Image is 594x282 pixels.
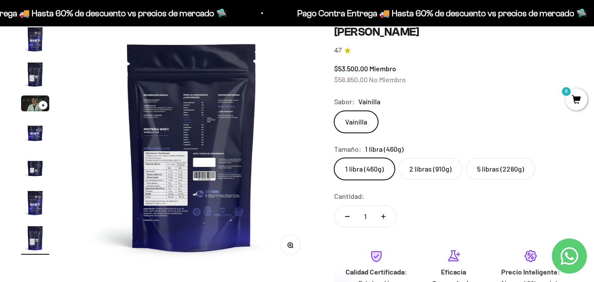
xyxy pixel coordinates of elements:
p: ¿Qué te haría sentir más seguro de comprar este producto? [11,14,182,34]
button: Aumentar cantidad [371,206,396,227]
span: Vainilla [358,96,380,107]
div: Reseñas de otros clientes [11,59,182,75]
strong: Calidad Certificada: [346,267,407,276]
a: 4.74.7 de 5.0 estrellas [334,46,573,55]
h1: [PERSON_NAME] [334,25,573,39]
img: Proteína Whey - Vainilla [21,224,49,252]
button: Ir al artículo 2 [21,60,49,91]
span: 1 libra (460g) [365,143,404,155]
img: Proteína Whey - Vainilla [21,118,49,146]
label: Cantidad: [334,190,364,202]
button: Ir al artículo 3 [21,95,49,114]
button: Ir al artículo 6 [21,189,49,220]
a: 0 [565,95,587,105]
div: Un video del producto [11,95,182,110]
span: 4.7 [334,46,342,55]
img: Proteína Whey - Vainilla [70,25,313,268]
span: $53.500,00 [334,64,368,73]
strong: Precio Inteligente: [501,267,560,276]
span: Enviar [144,132,181,147]
button: Ir al artículo 7 [21,224,49,255]
img: Proteína Whey - Vainilla [21,25,49,53]
img: Proteína Whey - Vainilla [21,60,49,88]
mark: 0 [561,86,572,97]
button: Ir al artículo 1 [21,25,49,56]
button: Enviar [143,132,182,147]
img: Proteína Whey - Vainilla [21,189,49,217]
span: Miembro [369,64,396,73]
p: Pago Contra Entrega 🚚 Hasta 60% de descuento vs precios de mercado 🛸 [195,6,485,20]
div: Un mejor precio [11,112,182,128]
legend: Sabor: [334,96,355,107]
div: Una promoción especial [11,77,182,92]
legend: Tamaño: [334,143,361,155]
img: Proteína Whey - Vainilla [21,154,49,182]
span: No Miembro [369,75,406,84]
span: $58.850,00 [334,75,368,84]
button: Ir al artículo 4 [21,118,49,149]
button: Reducir cantidad [335,206,360,227]
div: Más información sobre los ingredientes [11,42,182,57]
button: Ir al artículo 5 [21,154,49,184]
